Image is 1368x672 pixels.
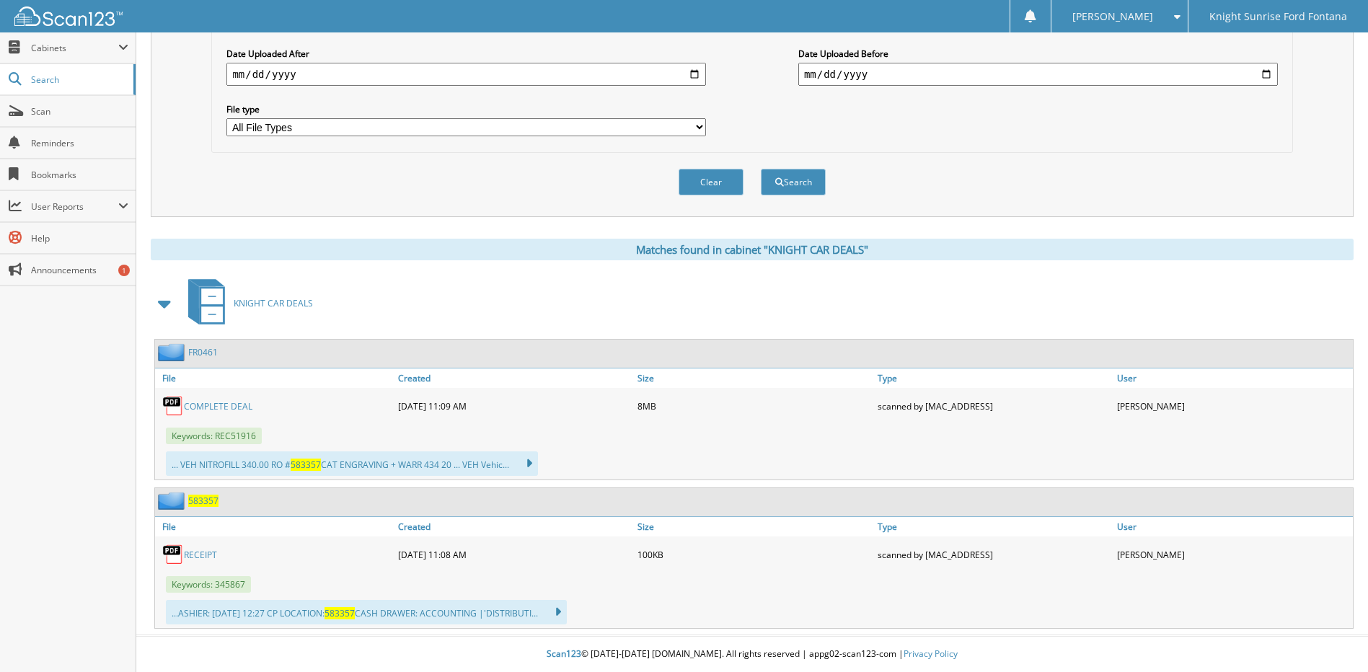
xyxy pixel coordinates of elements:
[188,495,219,507] a: 583357
[1113,540,1353,569] div: [PERSON_NAME]
[874,392,1113,420] div: scanned by [MAC_ADDRESS]
[325,607,355,619] span: 583357
[394,517,634,536] a: Created
[166,428,262,444] span: Keywords: REC51916
[162,395,184,417] img: PDF.png
[634,368,873,388] a: Size
[1296,603,1368,672] iframe: Chat Widget
[1072,12,1153,21] span: [PERSON_NAME]
[166,451,538,476] div: ... VEH NITROFILL 340.00 RO # CAT ENGRAVING + WARR 434 20 ... VEH Vehic...
[31,264,128,276] span: Announcements
[151,239,1354,260] div: Matches found in cabinet "KNIGHT CAR DEALS"
[14,6,123,26] img: scan123-logo-white.svg
[31,232,128,244] span: Help
[188,346,218,358] a: FR0461
[226,63,706,86] input: start
[226,48,706,60] label: Date Uploaded After
[31,169,128,181] span: Bookmarks
[1113,517,1353,536] a: User
[234,297,313,309] span: KNIGHT CAR DEALS
[180,275,313,332] a: KNIGHT CAR DEALS
[1209,12,1347,21] span: Knight Sunrise Ford Fontana
[874,517,1113,536] a: Type
[184,400,252,412] a: COMPLETE DEAL
[158,343,188,361] img: folder2.png
[634,540,873,569] div: 100KB
[1113,392,1353,420] div: [PERSON_NAME]
[874,368,1113,388] a: Type
[155,368,394,388] a: File
[634,517,873,536] a: Size
[904,647,958,660] a: Privacy Policy
[166,576,251,593] span: Keywords: 345867
[31,74,126,86] span: Search
[31,137,128,149] span: Reminders
[31,42,118,54] span: Cabinets
[761,169,826,195] button: Search
[31,105,128,118] span: Scan
[184,549,217,561] a: RECEIPT
[291,459,321,471] span: 583357
[118,265,130,276] div: 1
[874,540,1113,569] div: scanned by [MAC_ADDRESS]
[394,392,634,420] div: [DATE] 11:09 AM
[1113,368,1353,388] a: User
[155,517,394,536] a: File
[547,647,581,660] span: Scan123
[394,368,634,388] a: Created
[798,48,1278,60] label: Date Uploaded Before
[679,169,743,195] button: Clear
[166,600,567,624] div: ...ASHIER: [DATE] 12:27 CP LOCATION: CASH DRAWER: ACCOUNTING |'DISTRIBUTI...
[798,63,1278,86] input: end
[226,103,706,115] label: File type
[158,492,188,510] img: folder2.png
[394,540,634,569] div: [DATE] 11:08 AM
[162,544,184,565] img: PDF.png
[136,637,1368,672] div: © [DATE]-[DATE] [DOMAIN_NAME]. All rights reserved | appg02-scan123-com |
[634,392,873,420] div: 8MB
[31,200,118,213] span: User Reports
